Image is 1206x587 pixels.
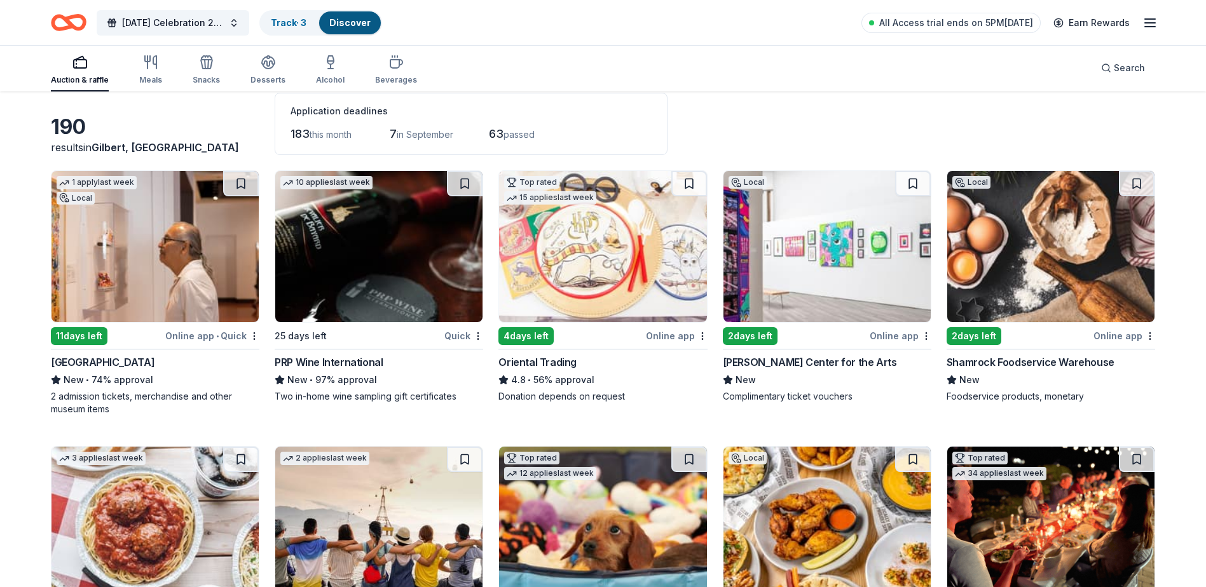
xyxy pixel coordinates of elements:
div: Top rated [504,176,559,189]
div: Snacks [193,75,220,85]
div: 12 applies last week [504,467,596,480]
span: 4.8 [511,372,526,388]
div: 2 applies last week [280,452,369,465]
a: Image for Heard Museum1 applylast weekLocal11days leftOnline app•Quick[GEOGRAPHIC_DATA]New•74% ap... [51,170,259,415]
div: PRP Wine International [275,354,383,370]
a: Track· 3 [271,17,306,28]
img: Image for Chandler Center for the Arts [723,171,931,322]
div: 190 [51,114,259,140]
div: Alcohol [316,75,345,85]
a: Earn Rewards [1046,11,1137,34]
div: 56% approval [498,372,707,388]
div: 2 admission tickets, merchandise and other museum items [51,390,259,415]
div: Shamrock Foodservice Warehouse [947,354,1114,370]
div: Application deadlines [291,104,652,119]
span: in September [397,129,453,140]
div: 3 applies last week [57,452,146,465]
img: Image for Heard Museum [51,171,259,322]
a: All Access trial ends on 5PM[DATE] [861,13,1041,33]
a: Discover [329,17,371,28]
img: Image for Shamrock Foodservice Warehouse [947,171,1155,322]
span: passed [504,129,535,140]
div: Online app Quick [165,328,259,344]
span: in [83,141,239,154]
div: Online app [870,328,931,344]
div: 74% approval [51,372,259,388]
span: • [310,375,313,385]
div: Local [729,176,767,189]
span: • [86,375,89,385]
div: 2 days left [723,327,778,345]
span: Gilbert, [GEOGRAPHIC_DATA] [92,141,239,154]
button: Auction & raffle [51,50,109,91]
div: Online app [1093,328,1155,344]
div: 97% approval [275,372,483,388]
span: New [287,372,308,388]
button: [DATE] Celebration 2025 [97,10,249,36]
div: results [51,140,259,155]
div: 4 days left [498,327,554,345]
button: Search [1091,55,1155,81]
span: New [64,372,84,388]
div: 2 days left [947,327,1001,345]
a: Image for PRP Wine International10 applieslast week25 days leftQuickPRP Wine InternationalNew•97%... [275,170,483,403]
button: Meals [139,50,162,91]
a: Home [51,8,86,37]
span: this month [310,129,352,140]
a: Image for Chandler Center for the ArtsLocal2days leftOnline app[PERSON_NAME] Center for the ArtsN... [723,170,931,403]
span: 63 [489,127,504,140]
span: New [959,372,980,388]
div: Oriental Trading [498,354,577,370]
div: 11 days left [51,327,107,345]
span: All Access trial ends on 5PM[DATE] [879,15,1033,30]
a: Image for Oriental TradingTop rated15 applieslast week4days leftOnline appOriental Trading4.8•56%... [498,170,707,403]
div: Local [729,452,767,464]
div: Meals [139,75,162,85]
a: Image for Shamrock Foodservice WarehouseLocal2days leftOnline appShamrock Foodservice WarehouseNe... [947,170,1155,403]
button: Desserts [250,50,285,91]
button: Alcohol [316,50,345,91]
button: Track· 3Discover [259,10,382,36]
div: Desserts [250,75,285,85]
div: Complimentary ticket vouchers [723,390,931,403]
button: Beverages [375,50,417,91]
div: 1 apply last week [57,176,137,189]
div: 10 applies last week [280,176,373,189]
button: Snacks [193,50,220,91]
div: 34 applies last week [952,467,1046,480]
div: Two in-home wine sampling gift certificates [275,390,483,403]
span: Search [1114,60,1145,76]
span: New [736,372,756,388]
span: 7 [390,127,397,140]
div: [GEOGRAPHIC_DATA] [51,354,154,370]
div: Beverages [375,75,417,85]
img: Image for Oriental Trading [499,171,706,322]
div: Local [952,176,990,189]
div: Foodservice products, monetary [947,390,1155,403]
div: Auction & raffle [51,75,109,85]
img: Image for PRP Wine International [275,171,483,322]
div: 15 applies last week [504,191,596,205]
div: Local [57,192,95,205]
div: Top rated [952,452,1008,464]
div: Top rated [504,452,559,464]
span: 183 [291,127,310,140]
div: Quick [444,328,483,344]
span: [DATE] Celebration 2025 [122,15,224,30]
span: • [528,375,531,385]
span: • [216,331,219,341]
div: 25 days left [275,328,327,344]
div: Donation depends on request [498,390,707,403]
div: [PERSON_NAME] Center for the Arts [723,354,897,370]
div: Online app [646,328,708,344]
